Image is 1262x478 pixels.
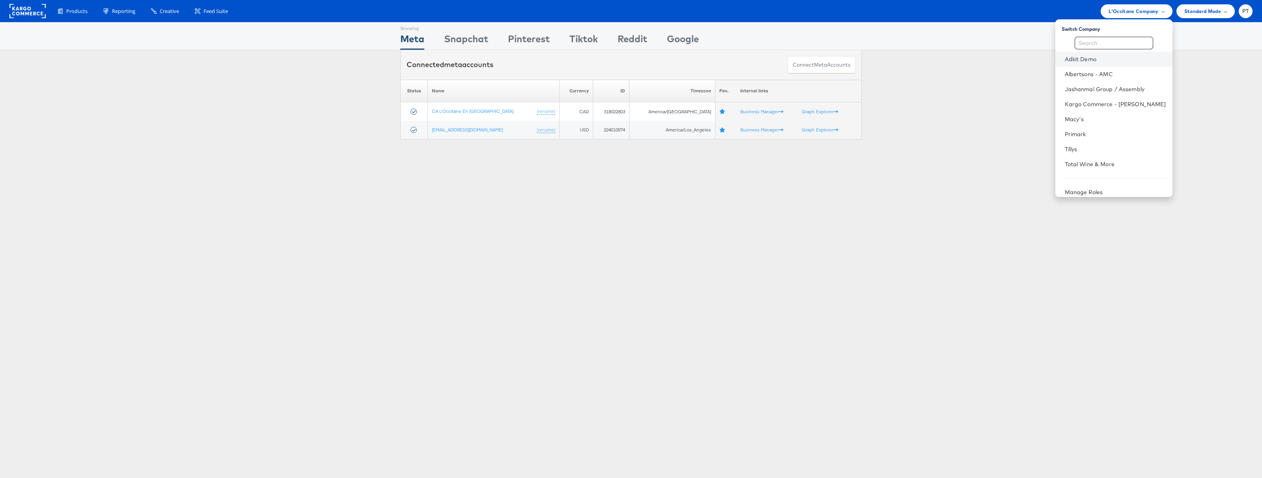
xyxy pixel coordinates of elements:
span: PT [1242,9,1249,14]
a: Manage Roles [1065,189,1103,196]
a: Graph Explorer [802,127,838,133]
div: Pinterest [508,32,550,50]
a: Total Wine & More [1065,160,1166,168]
a: Adkit Demo [1065,55,1166,63]
a: Jashanmal Group / Assembly [1065,85,1166,93]
td: 224010574 [593,121,629,139]
th: ID [593,80,629,102]
a: (rename) [537,127,555,133]
a: [EMAIL_ADDRESS][DOMAIN_NAME] [432,127,503,133]
div: Showing [400,22,424,32]
a: (rename) [537,108,555,115]
span: meta [444,60,462,69]
button: ConnectmetaAccounts [788,56,855,74]
td: USD [560,121,593,139]
a: Albertsons - AMC [1065,70,1166,78]
a: CA L'Occitane En [GEOGRAPHIC_DATA] [432,108,513,114]
a: Primark [1065,130,1166,138]
input: Search [1075,37,1153,49]
div: Google [667,32,699,50]
span: Feed Suite [203,7,228,15]
span: L'Occitane Company [1109,7,1158,15]
td: 318022803 [593,102,629,121]
td: America/[GEOGRAPHIC_DATA] [629,102,715,121]
a: Kargo Commerce - [PERSON_NAME] [1065,100,1166,108]
a: Business Manager [740,127,783,133]
th: Timezone [629,80,715,102]
span: Creative [160,7,179,15]
span: Standard Mode [1184,7,1221,15]
span: meta [814,61,827,69]
div: Reddit [618,32,647,50]
a: Tillys [1065,145,1166,153]
div: Meta [400,32,424,50]
a: Macy's [1065,115,1166,123]
div: Tiktok [569,32,598,50]
td: CAD [560,102,593,121]
div: Connected accounts [407,60,493,70]
th: Currency [560,80,593,102]
div: Snapchat [444,32,488,50]
th: Status [401,80,428,102]
th: Name [428,80,560,102]
a: Business Manager [740,109,783,114]
span: Reporting [112,7,135,15]
td: America/Los_Angeles [629,121,715,139]
a: Graph Explorer [802,109,838,114]
div: Switch Company [1062,22,1172,32]
span: Products [66,7,88,15]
